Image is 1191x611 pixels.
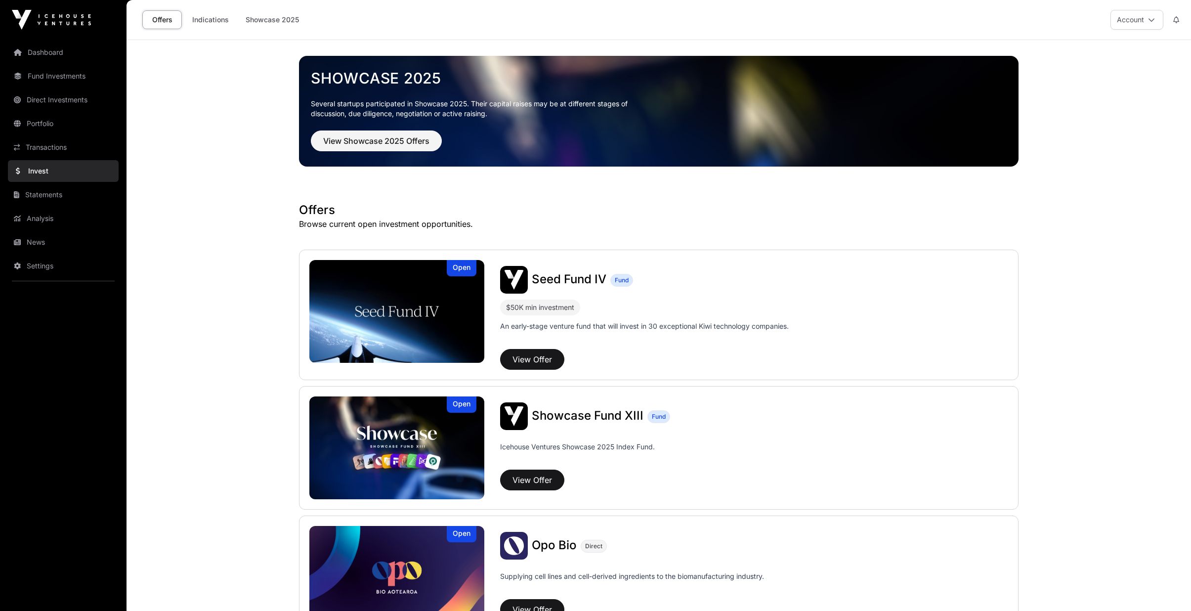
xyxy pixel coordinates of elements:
[8,42,119,63] a: Dashboard
[142,10,182,29] a: Offers
[8,136,119,158] a: Transactions
[309,260,484,363] a: Seed Fund IVOpen
[8,208,119,229] a: Analysis
[500,402,528,430] img: Showcase Fund XIII
[532,272,606,286] span: Seed Fund IV
[500,442,655,452] p: Icehouse Ventures Showcase 2025 Index Fund.
[506,302,574,313] div: $50K min investment
[615,276,629,284] span: Fund
[311,140,442,150] a: View Showcase 2025 Offers
[532,410,643,423] a: Showcase Fund XIII
[8,65,119,87] a: Fund Investments
[447,260,476,276] div: Open
[299,202,1019,218] h1: Offers
[500,470,564,490] button: View Offer
[585,542,602,550] span: Direct
[8,231,119,253] a: News
[532,538,577,552] span: Opo Bio
[500,532,528,560] img: Opo Bio
[532,273,606,286] a: Seed Fund IV
[311,131,442,151] button: View Showcase 2025 Offers
[311,99,643,119] p: Several startups participated in Showcase 2025. Their capital raises may be at different stages o...
[309,260,484,363] img: Seed Fund IV
[299,218,1019,230] p: Browse current open investment opportunities.
[1142,564,1191,611] iframe: Chat Widget
[1110,10,1163,30] button: Account
[8,160,119,182] a: Invest
[323,135,429,147] span: View Showcase 2025 Offers
[311,69,1007,87] a: Showcase 2025
[500,300,580,315] div: $50K min investment
[299,56,1019,167] img: Showcase 2025
[500,266,528,294] img: Seed Fund IV
[12,10,91,30] img: Icehouse Ventures Logo
[8,255,119,277] a: Settings
[447,526,476,542] div: Open
[8,89,119,111] a: Direct Investments
[500,349,564,370] button: View Offer
[309,396,484,499] img: Showcase Fund XIII
[186,10,235,29] a: Indications
[532,539,577,552] a: Opo Bio
[500,571,764,581] p: Supplying cell lines and cell-derived ingredients to the biomanufacturing industry.
[652,413,666,421] span: Fund
[447,396,476,413] div: Open
[500,321,789,331] p: An early-stage venture fund that will invest in 30 exceptional Kiwi technology companies.
[532,408,643,423] span: Showcase Fund XIII
[8,184,119,206] a: Statements
[239,10,305,29] a: Showcase 2025
[8,113,119,134] a: Portfolio
[309,396,484,499] a: Showcase Fund XIIIOpen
